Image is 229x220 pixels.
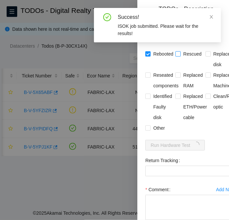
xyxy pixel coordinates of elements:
[209,15,214,19] span: close
[159,5,221,23] div: TODOs - Description - B-V-5YPJ1KF
[151,49,176,59] span: Rebooted
[181,49,204,59] span: Rescued
[181,91,210,123] span: Replaced ETH/Power cable
[151,91,175,123] span: Identified Faulty disk
[145,155,183,166] label: Return Tracking
[145,140,205,151] button: Run Hardware Testloading
[151,70,181,91] span: Reseated components
[103,13,111,21] span: check-circle
[181,70,206,91] span: Replaced RAM
[151,123,167,133] span: Other
[118,22,213,37] div: ISOK job submitted. Please wait for the results!
[145,184,173,195] label: Comment
[118,13,213,21] div: Success!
